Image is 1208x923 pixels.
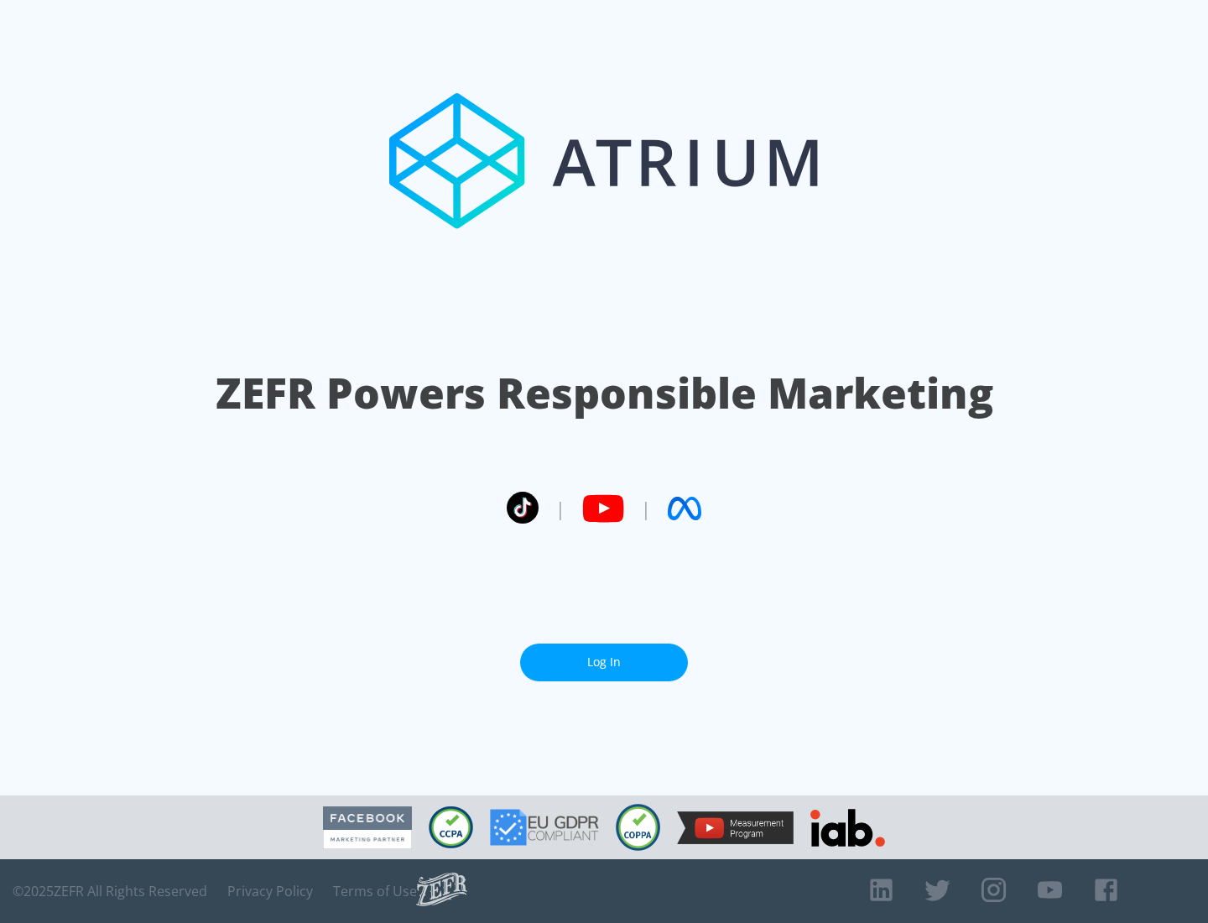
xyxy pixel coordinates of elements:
img: GDPR Compliant [490,809,599,846]
img: YouTube Measurement Program [677,811,794,844]
a: Terms of Use [333,883,417,900]
a: Log In [520,644,688,681]
img: Facebook Marketing Partner [323,806,412,849]
a: Privacy Policy [227,883,313,900]
span: © 2025 ZEFR All Rights Reserved [13,883,207,900]
span: | [555,496,565,521]
img: COPPA Compliant [616,804,660,851]
img: IAB [810,809,885,847]
img: CCPA Compliant [429,806,473,848]
span: | [641,496,651,521]
h1: ZEFR Powers Responsible Marketing [216,364,993,422]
